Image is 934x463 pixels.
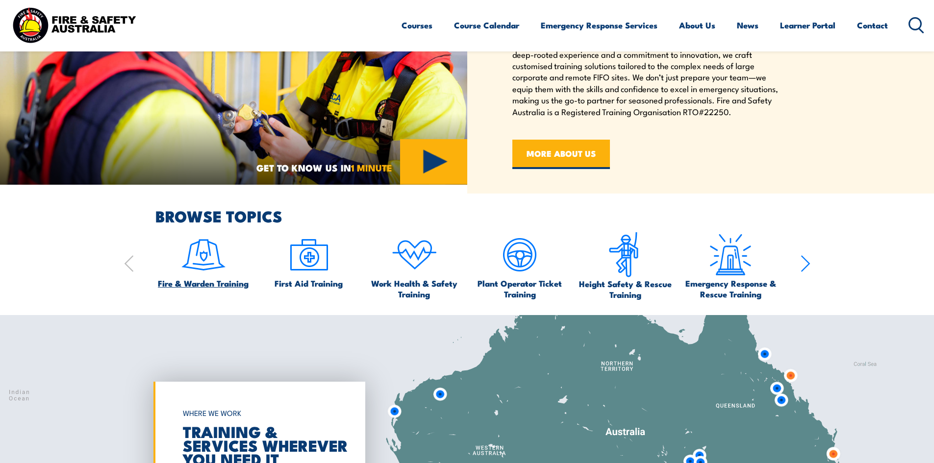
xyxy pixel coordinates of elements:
[402,12,432,38] a: Courses
[391,232,437,278] img: icon-4
[155,209,810,222] h2: BROWSE TOPICS
[602,232,648,278] img: icon-6
[472,232,568,299] a: Plant Operator Ticket Training
[780,12,835,38] a: Learner Portal
[275,278,343,289] span: First Aid Training
[454,12,519,38] a: Course Calendar
[351,160,392,174] strong: 1 MINUTE
[158,278,249,289] span: Fire & Warden Training
[577,278,673,300] span: Height Safety & Rescue Training
[512,25,781,117] p: We are recognised for our expertise in safety training and emergency response, serving Australia’...
[577,232,673,300] a: Height Safety & Rescue Training
[679,12,715,38] a: About Us
[857,12,888,38] a: Contact
[256,163,392,172] span: GET TO KNOW US IN
[275,232,343,289] a: First Aid Training
[707,232,754,278] img: Emergency Response Icon
[682,278,779,299] span: Emergency Response & Rescue Training
[180,232,227,278] img: icon-1
[183,404,331,422] h6: WHERE WE WORK
[472,278,568,299] span: Plant Operator Ticket Training
[366,232,462,299] a: Work Health & Safety Training
[286,232,332,278] img: icon-2
[158,232,249,289] a: Fire & Warden Training
[512,140,610,169] a: MORE ABOUT US
[682,232,779,299] a: Emergency Response & Rescue Training
[497,232,543,278] img: icon-5
[541,12,657,38] a: Emergency Response Services
[737,12,758,38] a: News
[366,278,462,299] span: Work Health & Safety Training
